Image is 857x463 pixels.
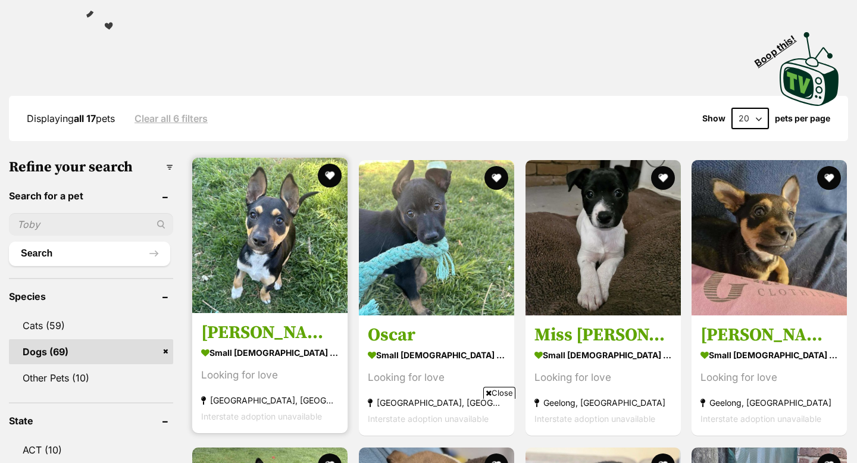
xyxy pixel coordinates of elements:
[9,213,173,236] input: Toby
[692,160,847,315] img: Kermit - Jack Russell Terrier x Australian Kelpie Dog
[9,415,173,426] header: State
[368,324,505,347] h3: Oscar
[700,347,838,364] strong: small [DEMOGRAPHIC_DATA] Dog
[534,395,672,411] strong: Geelong, [GEOGRAPHIC_DATA]
[700,414,821,424] span: Interstate adoption unavailable
[318,164,342,187] button: favourite
[368,347,505,364] strong: small [DEMOGRAPHIC_DATA] Dog
[368,395,505,411] strong: [GEOGRAPHIC_DATA], [GEOGRAPHIC_DATA]
[359,315,514,436] a: Oscar small [DEMOGRAPHIC_DATA] Dog Looking for love [GEOGRAPHIC_DATA], [GEOGRAPHIC_DATA] Intersta...
[534,414,655,424] span: Interstate adoption unavailable
[484,166,508,190] button: favourite
[201,368,339,384] div: Looking for love
[359,160,514,315] img: Oscar - Jack Russell Terrier x Australian Kelpie Dog
[753,26,808,68] span: Boop this!
[780,32,839,106] img: PetRescue TV logo
[74,112,96,124] strong: all 17
[368,370,505,386] div: Looking for love
[700,395,838,411] strong: Geelong, [GEOGRAPHIC_DATA]
[534,347,672,364] strong: small [DEMOGRAPHIC_DATA] Dog
[192,313,348,434] a: [PERSON_NAME] small [DEMOGRAPHIC_DATA] Dog Looking for love [GEOGRAPHIC_DATA], [GEOGRAPHIC_DATA] ...
[27,112,115,124] span: Displaying pets
[9,313,173,338] a: Cats (59)
[700,370,838,386] div: Looking for love
[702,114,725,123] span: Show
[201,322,339,345] h3: [PERSON_NAME]
[650,166,674,190] button: favourite
[526,315,681,436] a: Miss [PERSON_NAME] small [DEMOGRAPHIC_DATA] Dog Looking for love Geelong, [GEOGRAPHIC_DATA] Inter...
[534,370,672,386] div: Looking for love
[192,158,348,313] img: Julia - Jack Russell Terrier x Australian Kelpie Dog
[212,403,645,457] iframe: Advertisement
[201,393,339,409] strong: [GEOGRAPHIC_DATA], [GEOGRAPHIC_DATA]
[9,339,173,364] a: Dogs (69)
[201,345,339,362] strong: small [DEMOGRAPHIC_DATA] Dog
[9,437,173,462] a: ACT (10)
[9,242,170,265] button: Search
[9,365,173,390] a: Other Pets (10)
[9,291,173,302] header: Species
[775,114,830,123] label: pets per page
[534,324,672,347] h3: Miss [PERSON_NAME]
[483,387,515,399] span: Close
[201,412,322,422] span: Interstate adoption unavailable
[135,113,208,124] a: Clear all 6 filters
[780,21,839,108] a: Boop this!
[692,315,847,436] a: [PERSON_NAME] small [DEMOGRAPHIC_DATA] Dog Looking for love Geelong, [GEOGRAPHIC_DATA] Interstate...
[9,190,173,201] header: Search for a pet
[9,159,173,176] h3: Refine your search
[817,166,841,190] button: favourite
[526,160,681,315] img: Miss Piggy - Jack Russell Terrier x Australian Kelpie Dog
[700,324,838,347] h3: [PERSON_NAME]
